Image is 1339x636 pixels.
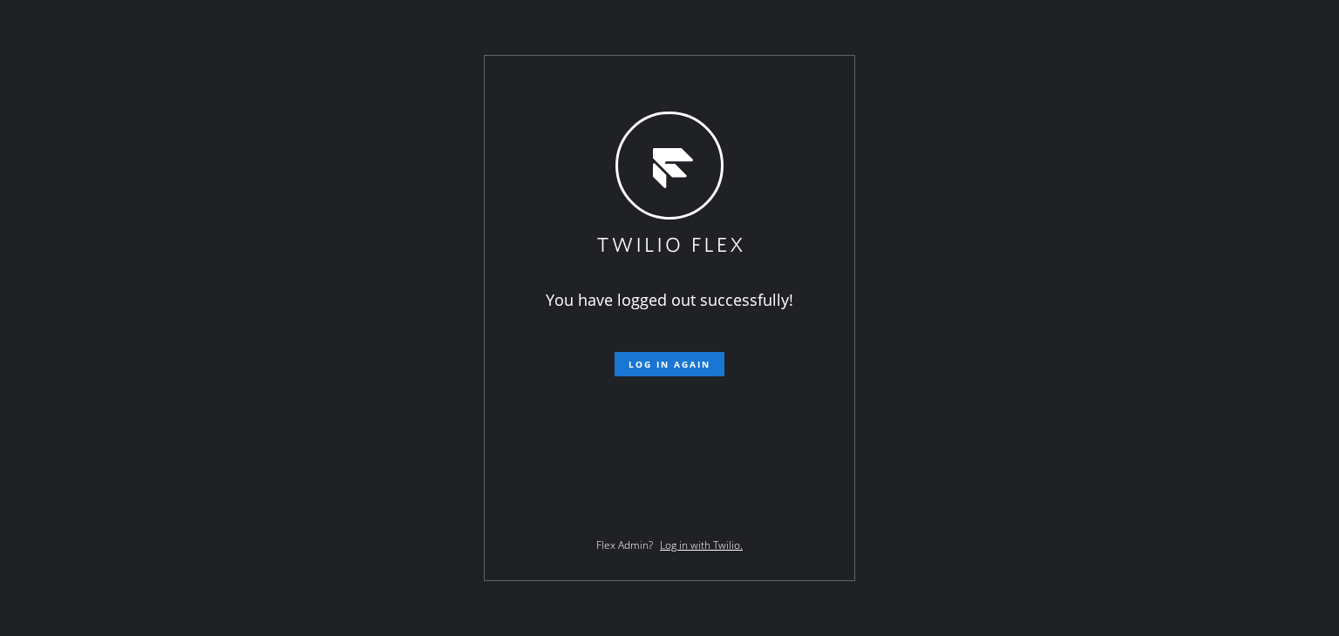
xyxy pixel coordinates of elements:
[596,538,653,552] span: Flex Admin?
[660,538,743,552] a: Log in with Twilio.
[615,352,724,376] button: Log in again
[629,358,710,370] span: Log in again
[546,289,793,310] span: You have logged out successfully!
